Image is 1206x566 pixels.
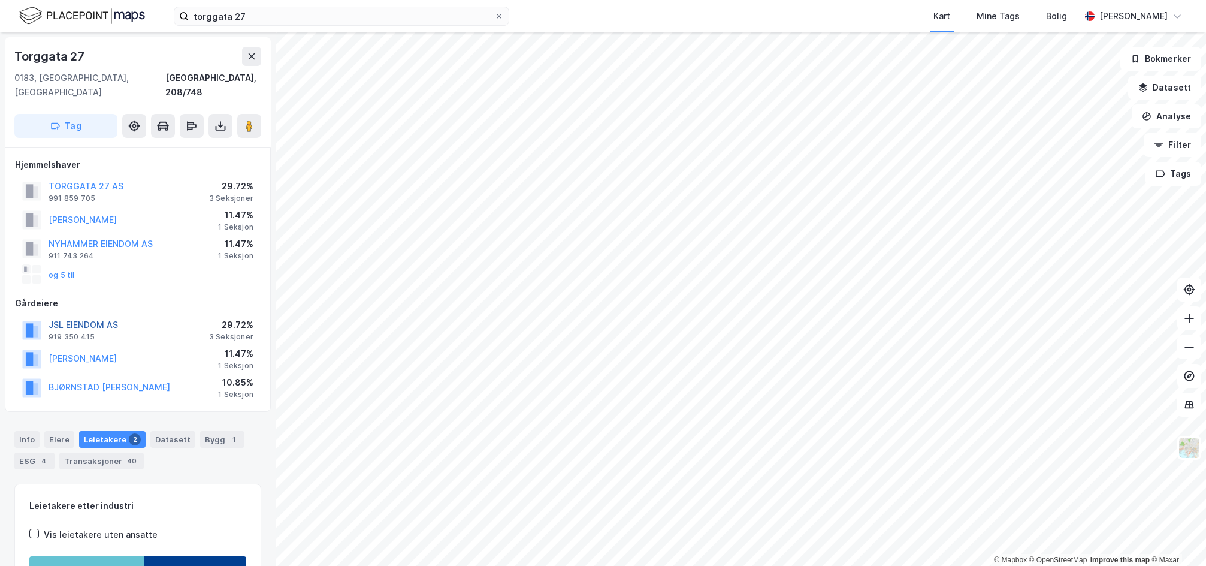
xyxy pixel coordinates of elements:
[209,194,253,203] div: 3 Seksjoner
[218,347,253,361] div: 11.47%
[49,194,95,203] div: 991 859 705
[228,433,240,445] div: 1
[129,433,141,445] div: 2
[1029,556,1087,564] a: OpenStreetMap
[218,251,253,261] div: 1 Seksjon
[1132,104,1201,128] button: Analyse
[218,222,253,232] div: 1 Seksjon
[19,5,145,26] img: logo.f888ab2527a4732fd821a326f86c7f29.svg
[209,179,253,194] div: 29.72%
[49,332,95,342] div: 919 350 415
[29,499,246,513] div: Leietakere etter industri
[1128,76,1201,100] button: Datasett
[218,208,253,222] div: 11.47%
[209,318,253,332] div: 29.72%
[14,47,87,66] div: Torggata 27
[209,332,253,342] div: 3 Seksjoner
[38,455,50,467] div: 4
[14,431,40,448] div: Info
[14,114,117,138] button: Tag
[165,71,261,100] div: [GEOGRAPHIC_DATA], 208/748
[125,455,139,467] div: 40
[44,431,74,448] div: Eiere
[1120,47,1201,71] button: Bokmerker
[218,361,253,371] div: 1 Seksjon
[1145,162,1201,186] button: Tags
[994,556,1027,564] a: Mapbox
[15,158,261,172] div: Hjemmelshaver
[200,431,244,448] div: Bygg
[15,296,261,311] div: Gårdeiere
[1090,556,1150,564] a: Improve this map
[150,431,195,448] div: Datasett
[59,453,144,469] div: Transaksjoner
[1178,436,1201,459] img: Z
[218,390,253,399] div: 1 Seksjon
[218,375,253,390] div: 10.85%
[1099,9,1168,23] div: [PERSON_NAME]
[933,9,950,23] div: Kart
[14,453,55,469] div: ESG
[189,7,494,25] input: Søk på adresse, matrikkel, gårdeiere, leietakere eller personer
[79,431,146,448] div: Leietakere
[44,528,158,542] div: Vis leietakere uten ansatte
[14,71,165,100] div: 0183, [GEOGRAPHIC_DATA], [GEOGRAPHIC_DATA]
[1046,9,1067,23] div: Bolig
[1144,133,1201,157] button: Filter
[1146,508,1206,566] iframe: Chat Widget
[49,251,94,261] div: 911 743 264
[218,237,253,251] div: 11.47%
[977,9,1020,23] div: Mine Tags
